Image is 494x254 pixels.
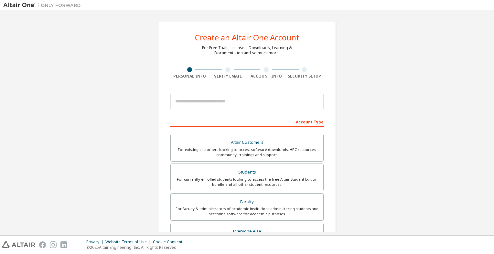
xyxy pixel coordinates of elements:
div: For faculty & administrators of academic institutions administering students and accessing softwa... [175,206,319,217]
div: Create an Altair One Account [195,34,299,41]
div: Cookie Consent [153,239,186,245]
div: Faculty [175,197,319,206]
div: Website Terms of Use [105,239,153,245]
img: altair_logo.svg [2,241,35,248]
div: For existing customers looking to access software downloads, HPC resources, community, trainings ... [175,147,319,157]
div: Account Info [247,74,285,79]
div: Everyone else [175,227,319,236]
div: Students [175,168,319,177]
p: © 2025 Altair Engineering, Inc. All Rights Reserved. [86,245,186,250]
img: linkedin.svg [60,241,67,248]
div: For currently enrolled students looking to access the free Altair Student Edition bundle and all ... [175,177,319,187]
div: Privacy [86,239,105,245]
div: Personal Info [170,74,209,79]
div: Account Type [170,116,324,127]
div: Verify Email [209,74,247,79]
img: instagram.svg [50,241,57,248]
div: Altair Customers [175,138,319,147]
img: Altair One [3,2,84,8]
div: Security Setup [285,74,324,79]
div: For Free Trials, Licenses, Downloads, Learning & Documentation and so much more. [202,45,292,56]
img: facebook.svg [39,241,46,248]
